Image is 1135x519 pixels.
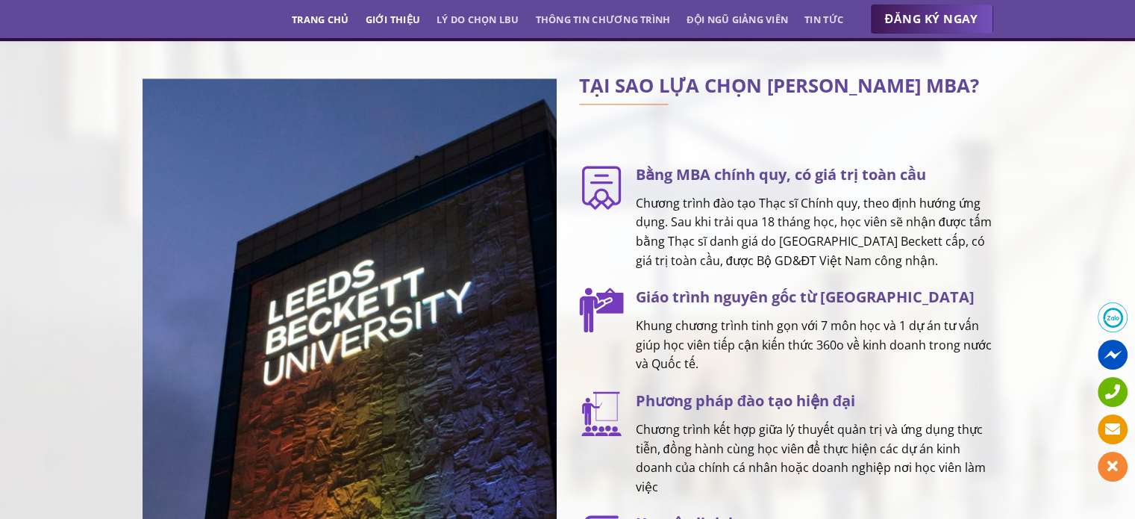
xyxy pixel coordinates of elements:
span: ĐĂNG KÝ NGAY [885,10,978,28]
p: Chương trình kết hợp giữa lý thuyết quản trị và ứng dụng thực tiễn, đồng hành cùng học viên để th... [636,420,993,497]
p: Khung chương trình tinh gọn với 7 môn học và 1 dự án tư vấn giúp học viên tiếp cận kiến thức 360o... [636,317,993,374]
h3: Giáo trình nguyên gốc từ [GEOGRAPHIC_DATA] [636,285,993,309]
img: line-lbu.jpg [579,104,669,105]
a: Lý do chọn LBU [437,6,519,33]
h2: TẠI SAO LỰA CHỌN [PERSON_NAME] MBA? [579,78,993,93]
a: Thông tin chương trình [536,6,671,33]
a: Đội ngũ giảng viên [687,6,788,33]
h3: Phương pháp đào tạo hiện đại [636,389,993,413]
a: Giới thiệu [365,6,420,33]
a: Trang chủ [292,6,348,33]
a: Tin tức [804,6,843,33]
a: ĐĂNG KÝ NGAY [870,4,993,34]
p: Chương trình đào tạo Thạc sĩ Chính quy, theo định hướng ứng dụng. Sau khi trải qua 18 tháng học, ... [636,194,993,270]
h3: Bằng MBA chính quy, có giá trị toàn cầu [636,163,993,187]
